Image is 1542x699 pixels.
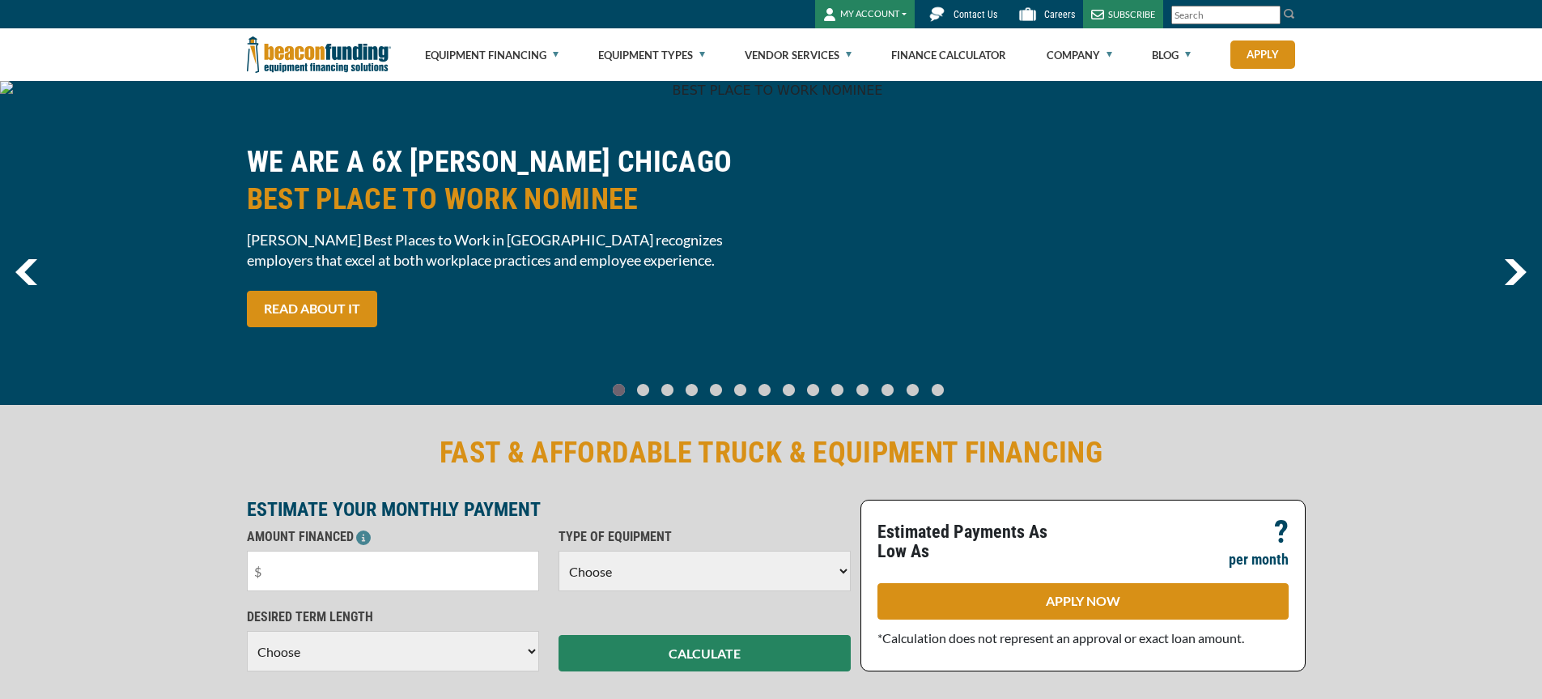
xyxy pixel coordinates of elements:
a: Go To Slide 3 [682,383,702,397]
img: Right Navigator [1504,259,1527,285]
a: APPLY NOW [877,583,1289,620]
a: Go To Slide 6 [755,383,775,397]
a: Go To Slide 9 [828,383,847,397]
img: Search [1283,7,1296,20]
a: Company [1047,29,1112,81]
p: DESIRED TERM LENGTH [247,607,539,627]
span: BEST PLACE TO WORK NOMINEE [247,181,762,218]
a: Clear search text [1264,9,1277,22]
a: Go To Slide 8 [804,383,823,397]
a: Equipment Financing [425,29,559,81]
input: Search [1171,6,1281,24]
span: Contact Us [954,9,997,20]
input: $ [247,551,539,591]
img: Beacon Funding Corporation logo [247,28,391,81]
a: Go To Slide 1 [634,383,653,397]
a: Go To Slide 2 [658,383,678,397]
p: TYPE OF EQUIPMENT [559,527,851,547]
a: Go To Slide 5 [731,383,750,397]
p: ? [1274,522,1289,542]
button: CALCULATE [559,635,851,671]
a: Go To Slide 7 [779,383,799,397]
a: Go To Slide 11 [877,383,898,397]
a: previous [15,259,37,285]
a: Finance Calculator [891,29,1006,81]
p: Estimated Payments As Low As [877,522,1073,561]
span: [PERSON_NAME] Best Places to Work in [GEOGRAPHIC_DATA] recognizes employers that excel at both wo... [247,230,762,271]
p: per month [1229,550,1289,569]
a: Go To Slide 0 [610,383,629,397]
img: Left Navigator [15,259,37,285]
span: Careers [1044,9,1075,20]
a: Vendor Services [745,29,852,81]
a: Go To Slide 4 [707,383,726,397]
a: Go To Slide 13 [928,383,948,397]
a: Apply [1230,40,1295,69]
p: ESTIMATE YOUR MONTHLY PAYMENT [247,500,851,519]
span: *Calculation does not represent an approval or exact loan amount. [877,630,1244,646]
a: next [1504,259,1527,285]
a: Equipment Types [598,29,705,81]
a: Go To Slide 10 [852,383,873,397]
h2: FAST & AFFORDABLE TRUCK & EQUIPMENT FINANCING [247,434,1296,471]
a: Blog [1152,29,1191,81]
a: Go To Slide 12 [903,383,923,397]
p: AMOUNT FINANCED [247,527,539,547]
h2: WE ARE A 6X [PERSON_NAME] CHICAGO [247,143,762,218]
a: READ ABOUT IT [247,291,377,327]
